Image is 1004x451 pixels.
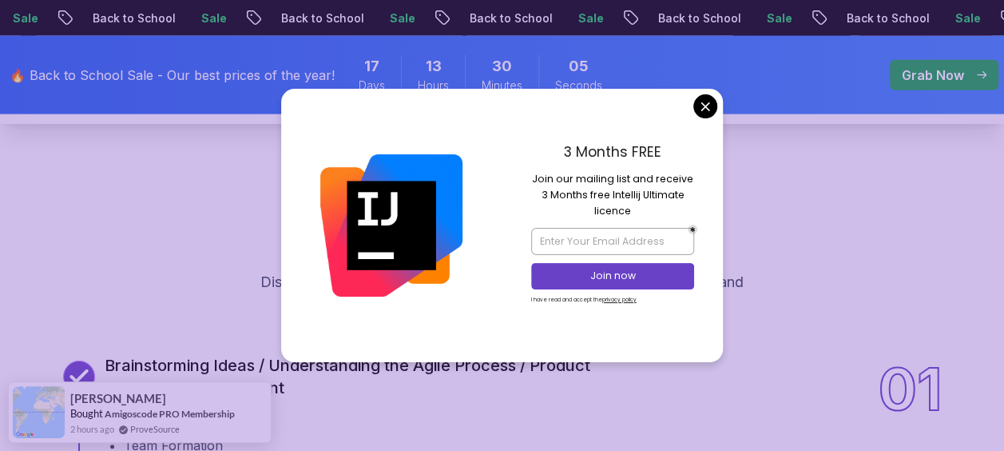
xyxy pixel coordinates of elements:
[418,78,449,94] span: Hours
[105,354,641,399] p: Brainstorming Ideas / Understanding the Agile Process / Product Requirement Document
[124,412,641,431] li: Welcome
[902,66,964,85] p: Grab Now
[696,10,748,26] p: Sale
[885,10,936,26] p: Sale
[70,392,166,405] span: [PERSON_NAME]
[555,78,602,94] span: Seconds
[13,386,65,438] img: provesource social proof notification image
[776,10,885,26] p: Back to School
[234,271,771,316] p: Discover a detailed curriculum that guides you through key concepts and practical tasks.
[131,10,182,26] p: Sale
[13,229,991,261] h2: Curriculum
[22,10,131,26] p: Back to School
[319,10,371,26] p: Sale
[70,422,114,436] span: 2 hours ago
[105,408,235,420] a: Amigoscode PRO Membership
[10,66,335,85] p: 🔥 Back to School Sale - Our best prices of the year!
[399,10,508,26] p: Back to School
[588,10,696,26] p: Back to School
[13,198,991,220] p: 10 Weeks
[364,55,379,78] span: 17 Days
[359,78,385,94] span: Days
[482,78,522,94] span: Minutes
[426,55,442,78] span: 13 Hours
[569,55,589,78] span: 5 Seconds
[211,10,319,26] p: Back to School
[492,55,512,78] span: 30 Minutes
[130,422,180,436] a: ProveSource
[508,10,559,26] p: Sale
[70,407,103,420] span: Bought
